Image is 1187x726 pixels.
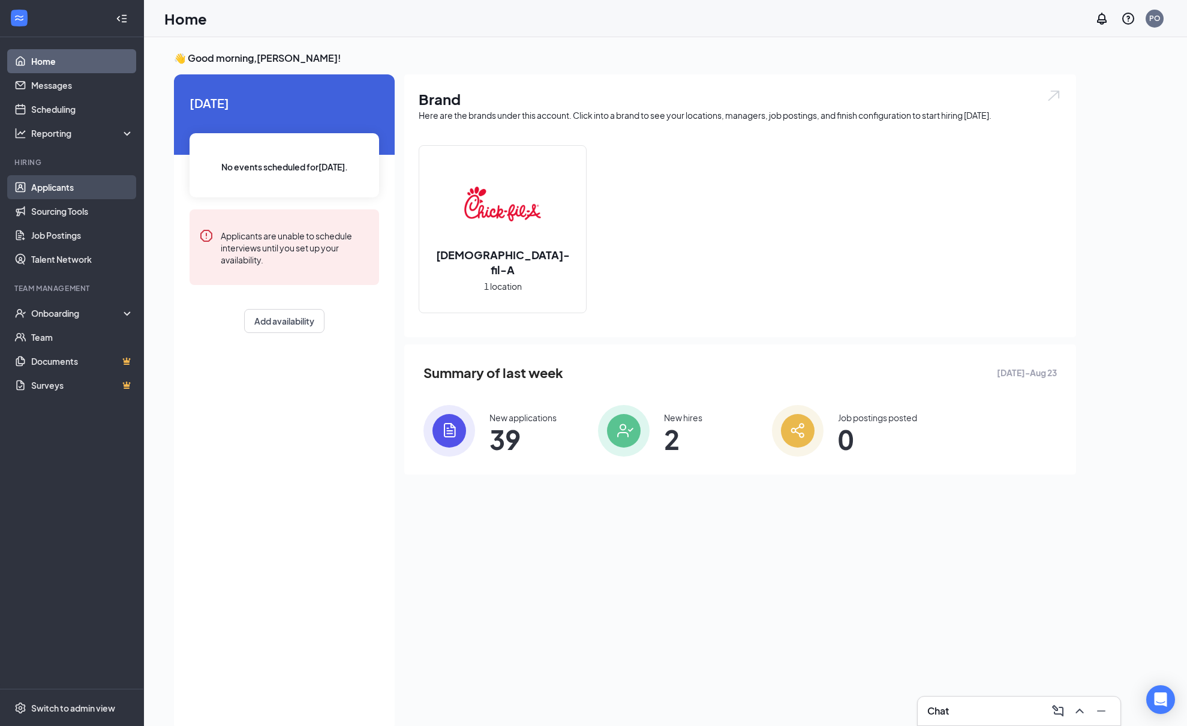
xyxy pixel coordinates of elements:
img: icon [598,405,650,457]
img: open.6027fd2a22e1237b5b06.svg [1046,89,1062,103]
svg: ComposeMessage [1051,704,1065,718]
a: Job Postings [31,223,134,247]
span: 39 [489,428,557,450]
span: [DATE] - Aug 23 [997,366,1057,379]
span: 0 [838,428,917,450]
img: icon [772,405,824,457]
a: Sourcing Tools [31,199,134,223]
div: Applicants are unable to schedule interviews until you set up your availability. [221,229,369,266]
svg: Analysis [14,127,26,139]
div: PO [1149,13,1161,23]
svg: ChevronUp [1072,704,1087,718]
svg: Settings [14,702,26,714]
svg: Notifications [1095,11,1109,26]
svg: Error [199,229,214,243]
svg: UserCheck [14,307,26,319]
svg: Minimize [1094,704,1108,718]
a: Messages [31,73,134,97]
div: Here are the brands under this account. Click into a brand to see your locations, managers, job p... [419,109,1062,121]
span: Summary of last week [423,362,563,383]
button: ChevronUp [1070,701,1089,721]
button: ComposeMessage [1048,701,1068,721]
img: Chick-fil-A [464,166,541,242]
div: Hiring [14,157,131,167]
a: SurveysCrown [31,373,134,397]
a: Home [31,49,134,73]
h3: 👋 Good morning, [PERSON_NAME] ! [174,52,1076,65]
div: Open Intercom Messenger [1146,685,1175,714]
svg: QuestionInfo [1121,11,1135,26]
a: Talent Network [31,247,134,271]
button: Minimize [1092,701,1111,721]
h1: Home [164,8,207,29]
a: Applicants [31,175,134,199]
h1: Brand [419,89,1062,109]
h2: [DEMOGRAPHIC_DATA]-fil-A [419,247,586,277]
span: [DATE] [190,94,379,112]
div: New applications [489,412,557,424]
a: DocumentsCrown [31,349,134,373]
div: New hires [664,412,702,424]
div: Onboarding [31,307,124,319]
img: icon [423,405,475,457]
div: Job postings posted [838,412,917,424]
a: Scheduling [31,97,134,121]
a: Team [31,325,134,349]
span: 1 location [484,280,522,293]
span: No events scheduled for [DATE] . [221,160,348,173]
div: Switch to admin view [31,702,115,714]
span: 2 [664,428,702,450]
button: Add availability [244,309,324,333]
svg: Collapse [116,13,128,25]
h3: Chat [927,704,949,718]
div: Team Management [14,283,131,293]
svg: WorkstreamLogo [13,12,25,24]
div: Reporting [31,127,134,139]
